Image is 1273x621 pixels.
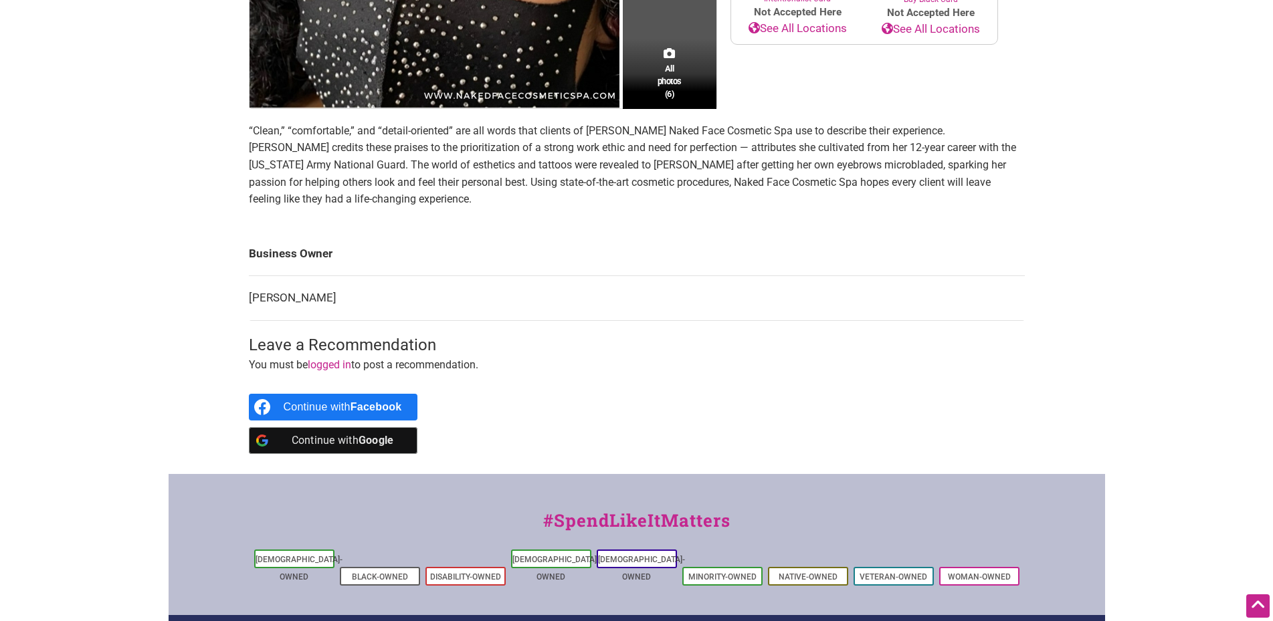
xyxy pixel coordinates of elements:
span: All photos (6) [658,62,682,100]
a: Continue with <b>Google</b> [249,427,418,454]
a: logged in [308,358,351,371]
div: Scroll Back to Top [1246,594,1270,618]
span: Not Accepted Here [731,5,864,20]
a: Disability-Owned [430,572,501,582]
a: Minority-Owned [688,572,757,582]
h3: Leave a Recommendation [249,334,1025,357]
a: [DEMOGRAPHIC_DATA]-Owned [598,555,685,582]
b: Facebook [351,401,402,412]
div: Continue with [284,394,402,420]
b: Google [359,434,394,447]
td: Business Owner [249,232,1025,276]
a: Woman-Owned [948,572,1011,582]
a: Black-Owned [352,572,408,582]
a: See All Locations [864,21,997,38]
a: Veteran-Owned [860,572,927,582]
a: Continue with <b>Facebook</b> [249,394,418,420]
a: [DEMOGRAPHIC_DATA]-Owned [256,555,342,582]
p: You must be to post a recommendation. [249,356,1025,374]
div: #SpendLikeItMatters [169,507,1105,547]
a: See All Locations [731,20,864,37]
a: Native-Owned [779,572,838,582]
td: [PERSON_NAME] [249,276,1025,321]
p: “Clean,” “comfortable,” and “detail-oriented” are all words that clients of [PERSON_NAME] Naked F... [249,122,1025,208]
a: [DEMOGRAPHIC_DATA]-Owned [512,555,599,582]
div: Continue with [284,427,402,454]
span: Not Accepted Here [864,5,997,21]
